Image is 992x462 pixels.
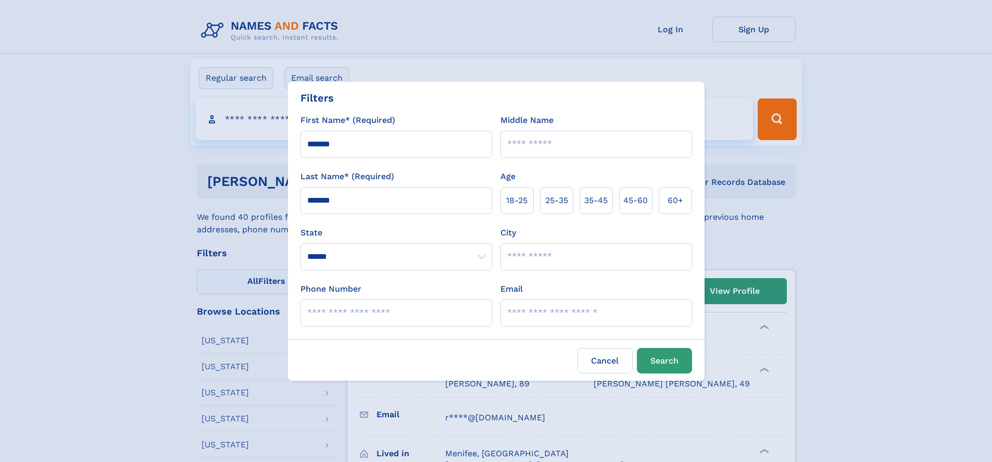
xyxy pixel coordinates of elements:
[500,283,523,295] label: Email
[300,227,492,239] label: State
[545,194,568,207] span: 25‑35
[300,170,394,183] label: Last Name* (Required)
[300,90,334,106] div: Filters
[506,194,528,207] span: 18‑25
[500,227,516,239] label: City
[500,170,516,183] label: Age
[584,194,608,207] span: 35‑45
[500,114,554,127] label: Middle Name
[637,348,692,373] button: Search
[623,194,648,207] span: 45‑60
[668,194,683,207] span: 60+
[300,114,395,127] label: First Name* (Required)
[577,348,633,373] label: Cancel
[300,283,361,295] label: Phone Number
